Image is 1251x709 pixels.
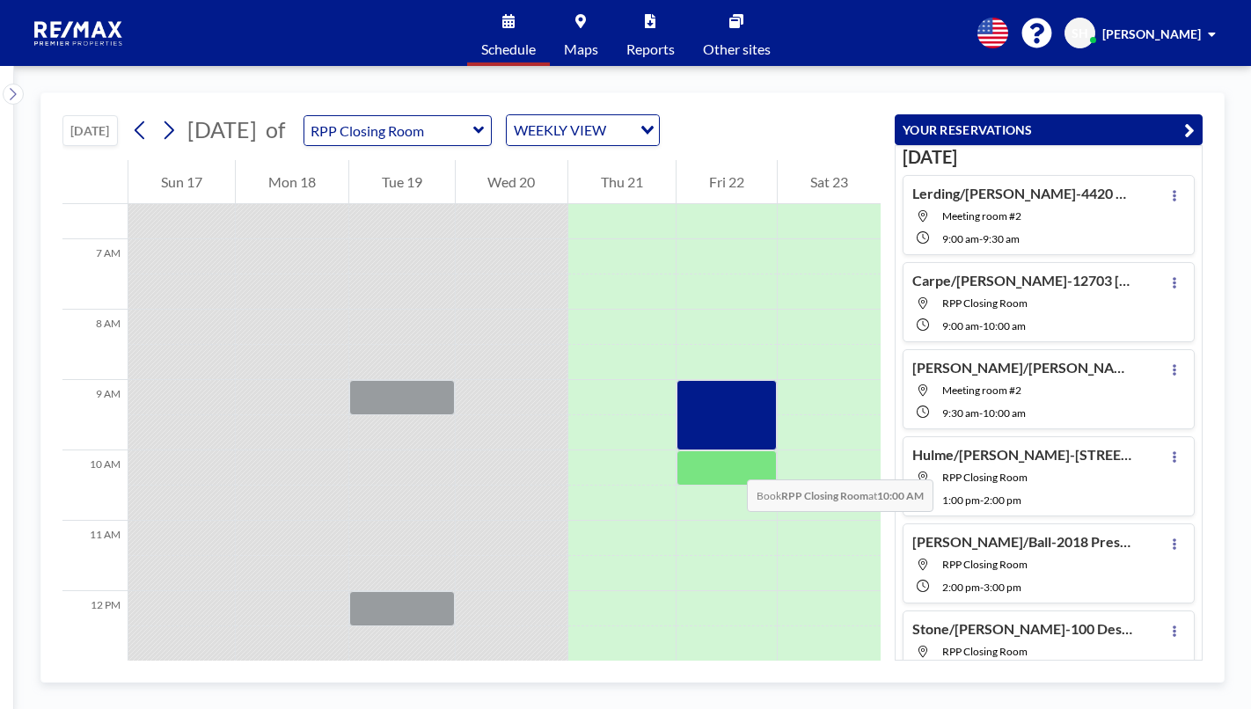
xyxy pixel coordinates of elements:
[903,146,1195,168] h3: [DATE]
[62,115,118,146] button: [DATE]
[980,581,984,594] span: -
[62,239,128,310] div: 7 AM
[942,209,1021,223] span: Meeting room #2
[942,645,1028,658] span: RPP Closing Room
[912,533,1132,551] h4: [PERSON_NAME]/Ball-2018 Prestwick Dr-[PERSON_NAME]
[62,310,128,380] div: 8 AM
[62,591,128,661] div: 12 PM
[456,160,568,204] div: Wed 20
[984,581,1021,594] span: 3:00 PM
[62,169,128,239] div: 6 AM
[626,42,675,56] span: Reports
[747,479,933,512] span: Book at
[912,446,1132,464] h4: Hulme/[PERSON_NAME]-[STREET_ADDRESS][PERSON_NAME] Sipes
[877,489,924,502] b: 10:00 AM
[677,160,777,204] div: Fri 22
[611,119,630,142] input: Search for option
[942,319,979,333] span: 9:00 AM
[304,116,473,145] input: RPP Closing Room
[942,471,1028,484] span: RPP Closing Room
[912,359,1132,376] h4: [PERSON_NAME]/[PERSON_NAME] Trust-[STREET_ADDRESS][PERSON_NAME]-Buyer Only-[PERSON_NAME]
[942,493,980,507] span: 1:00 PM
[983,406,1026,420] span: 10:00 AM
[266,116,285,143] span: of
[28,16,130,51] img: organization-logo
[942,406,979,420] span: 9:30 AM
[507,115,659,145] div: Search for option
[984,493,1021,507] span: 2:00 PM
[62,521,128,591] div: 11 AM
[980,493,984,507] span: -
[187,116,257,143] span: [DATE]
[942,581,980,594] span: 2:00 PM
[912,272,1132,289] h4: Carpe/[PERSON_NAME]-12703 [GEOGRAPHIC_DATA] Dr-[PERSON_NAME]
[510,119,610,142] span: WEEKLY VIEW
[481,42,536,56] span: Schedule
[703,42,771,56] span: Other sites
[1102,26,1201,41] span: [PERSON_NAME]
[983,232,1020,245] span: 9:30 AM
[942,232,979,245] span: 9:00 AM
[778,160,881,204] div: Sat 23
[1072,26,1088,41] span: SH
[781,489,868,502] b: RPP Closing Room
[912,620,1132,638] h4: Stone/[PERSON_NAME]-100 Destin Circle -Cainel [PERSON_NAME]
[895,114,1203,145] button: YOUR RESERVATIONS
[564,42,598,56] span: Maps
[62,380,128,450] div: 9 AM
[942,296,1028,310] span: RPP Closing Room
[942,384,1021,397] span: Meeting room #2
[983,319,1026,333] span: 10:00 AM
[128,160,235,204] div: Sun 17
[62,450,128,521] div: 10 AM
[942,558,1028,571] span: RPP Closing Room
[236,160,348,204] div: Mon 18
[979,232,983,245] span: -
[568,160,676,204] div: Thu 21
[979,406,983,420] span: -
[979,319,983,333] span: -
[349,160,455,204] div: Tue 19
[912,185,1132,202] h4: Lerding/[PERSON_NAME]-4420 ChenwoodLn-[PERSON_NAME]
